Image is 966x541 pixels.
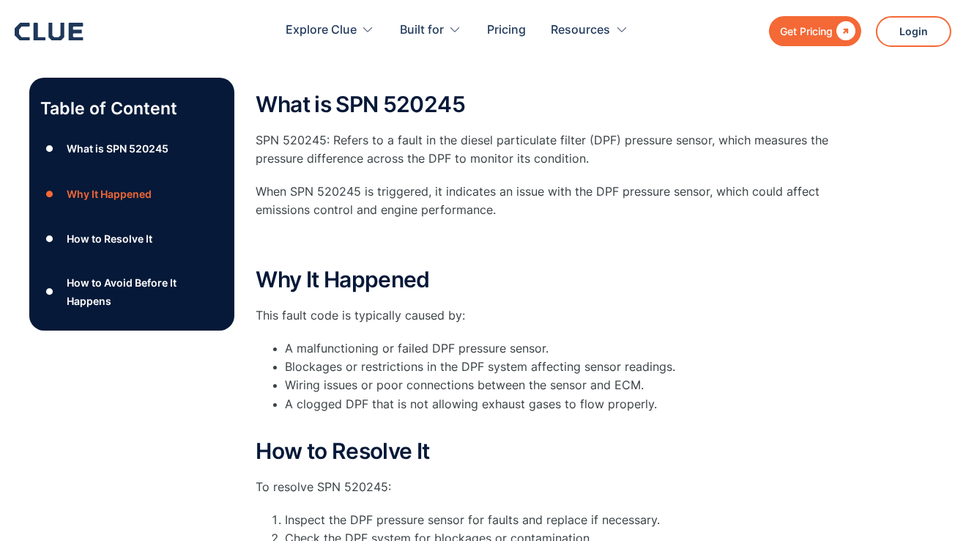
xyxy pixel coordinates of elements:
div: ● [41,281,59,303]
a: Login [876,16,951,47]
div: Resources [551,7,628,54]
div: ● [41,138,59,160]
p: SPN 520245: Refers to a fault in the diesel particulate filter (DPF) pressure sensor, which measu... [256,131,842,168]
div: What is SPN 520245 [67,139,168,158]
a: ●What is SPN 520245 [41,138,223,160]
p: When SPN 520245 is triggered, it indicates an issue with the DPF pressure sensor, which could aff... [256,183,842,219]
li: A clogged DPF that is not allowing exhaust gases to flow properly. [286,395,842,432]
a: ●How to Avoid Before It Happens [41,273,223,310]
div:  [833,22,855,40]
p: To resolve SPN 520245: [256,478,842,496]
div: ● [41,228,59,250]
li: Blockages or restrictions in the DPF system affecting sensor readings. [286,358,842,376]
a: ●Why It Happened [41,183,223,205]
a: Pricing [487,7,526,54]
div: Explore Clue [286,7,374,54]
div: Get Pricing [780,22,833,40]
a: ●How to Resolve It [41,228,223,250]
div: Why It Happened [67,185,152,203]
div: Built for [400,7,444,54]
div: ● [41,183,59,205]
p: ‍ [256,235,842,253]
p: Table of Content [41,97,223,120]
div: How to Resolve It [67,229,152,248]
div: Explore Clue [286,7,357,54]
div: Built for [400,7,461,54]
h2: Why It Happened [256,268,842,292]
li: Inspect the DPF pressure sensor for faults and replace if necessary. [286,511,842,529]
li: Wiring issues or poor connections between the sensor and ECM. [286,376,842,394]
div: Resources [551,7,611,54]
li: A malfunctioning or failed DPF pressure sensor. [286,339,842,358]
p: This fault code is typically caused by: [256,306,842,325]
a: Get Pricing [769,16,861,46]
h2: What is SPN 520245 [256,92,842,117]
div: How to Avoid Before It Happens [67,273,222,310]
h2: How to Resolve It [256,439,842,463]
